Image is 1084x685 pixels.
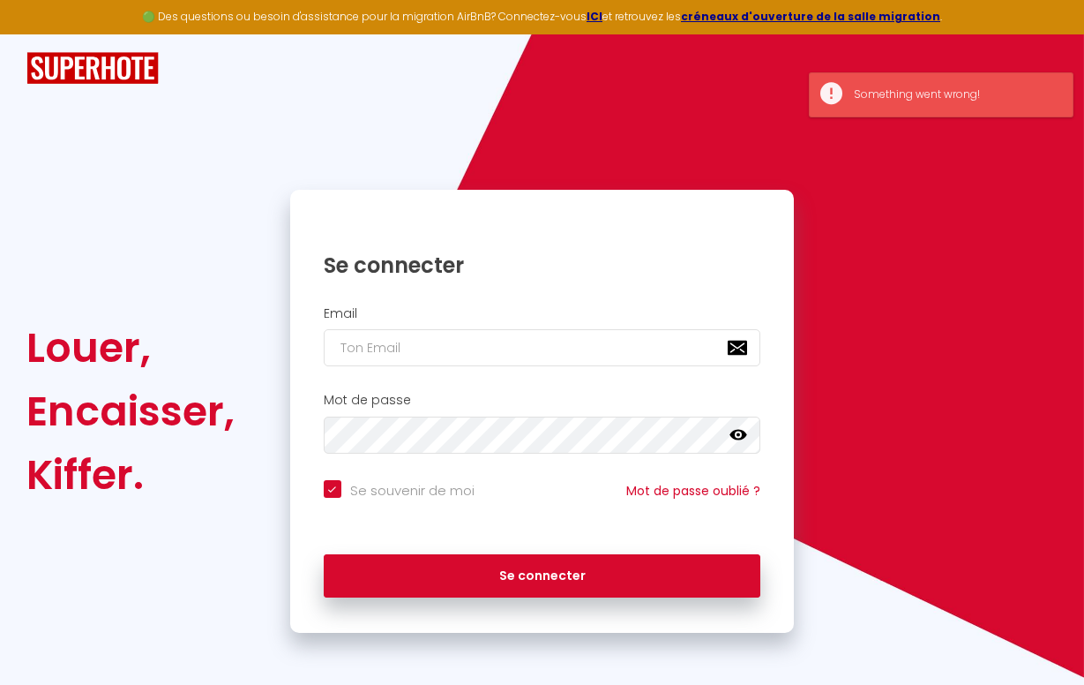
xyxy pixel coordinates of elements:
[26,380,235,443] div: Encaisser,
[324,554,761,598] button: Se connecter
[587,9,602,24] a: ICI
[324,329,761,366] input: Ton Email
[854,87,1055,103] div: Something went wrong!
[26,443,235,507] div: Kiffer.
[626,482,760,500] a: Mot de passe oublié ?
[324,252,761,279] h1: Se connecter
[324,306,761,321] h2: Email
[324,393,761,408] h2: Mot de passe
[26,52,159,85] img: SuperHote logo
[26,316,235,380] div: Louer,
[681,9,940,24] a: créneaux d'ouverture de la salle migration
